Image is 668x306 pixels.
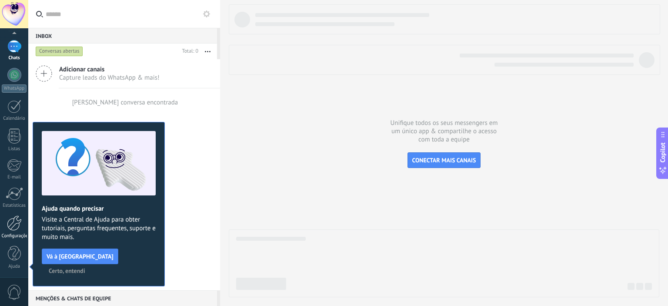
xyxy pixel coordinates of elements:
[36,46,83,57] div: Conversas abertas
[45,264,89,277] button: Certo, entendi
[2,203,27,208] div: Estatísticas
[28,290,217,306] div: Menções & Chats de equipe
[42,215,156,242] span: Visite a Central de Ajuda para obter tutoriais, perguntas frequentes, suporte e muito mais.
[2,264,27,269] div: Ajuda
[42,205,156,213] h2: Ajuda quando precisar
[47,253,114,259] span: Vá à [GEOGRAPHIC_DATA]
[72,98,178,107] div: [PERSON_NAME] conversa encontrada
[2,116,27,121] div: Calendário
[59,65,160,74] span: Adicionar canais
[2,175,27,180] div: E-mail
[2,84,27,93] div: WhatsApp
[412,156,476,164] span: CONECTAR MAIS CANAIS
[42,249,118,264] button: Vá à [GEOGRAPHIC_DATA]
[59,74,160,82] span: Capture leads do WhatsApp & mais!
[658,142,667,162] span: Copilot
[28,28,217,44] div: Inbox
[2,233,27,239] div: Configurações
[407,152,481,168] button: CONECTAR MAIS CANAIS
[2,55,27,61] div: Chats
[2,146,27,152] div: Listas
[49,268,85,274] span: Certo, entendi
[179,47,198,56] div: Total: 0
